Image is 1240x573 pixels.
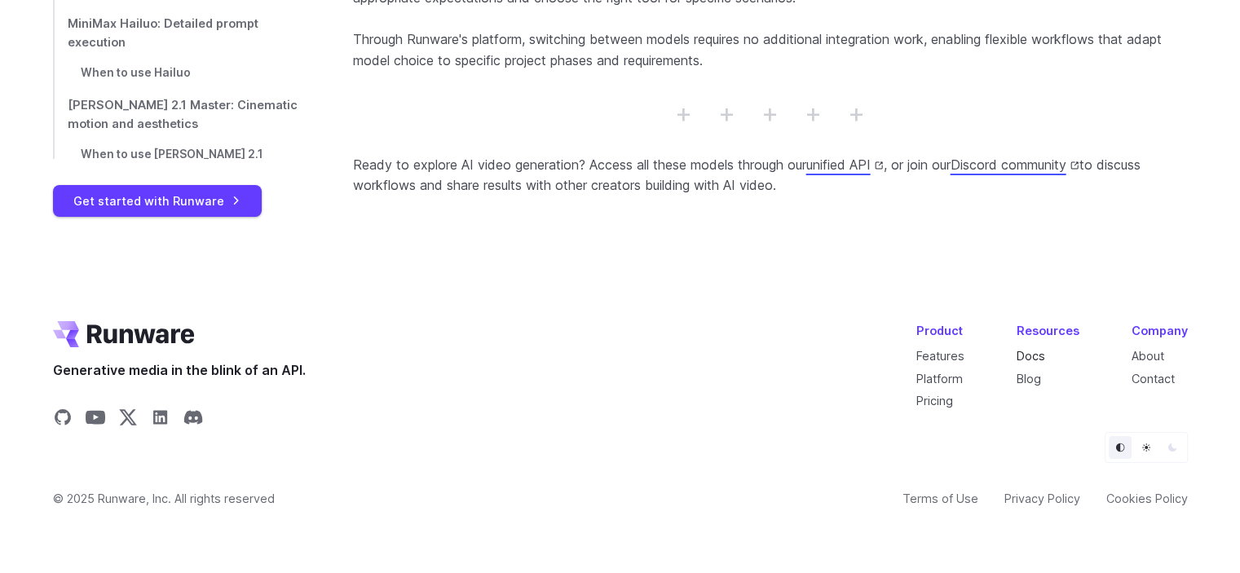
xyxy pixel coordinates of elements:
a: About [1132,349,1164,363]
a: Privacy Policy [1004,489,1080,508]
span: [PERSON_NAME] 2.1 Master: Cinematic motion and aesthetics [68,98,298,130]
a: Get started with Runware [53,185,262,217]
p: Ready to explore AI video generation? Access all these models through our , or join our to discus... [353,155,1188,196]
button: Light [1135,436,1158,459]
span: Generative media in the blink of an API. [53,360,306,381]
a: Terms of Use [902,489,978,508]
a: Share on YouTube [86,408,105,432]
a: Docs [1017,349,1045,363]
a: Contact [1132,372,1175,386]
a: Pricing [916,394,953,408]
p: Through Runware's platform, switching between models requires no additional integration work, ena... [353,29,1188,71]
div: Product [916,321,964,340]
div: Resources [1017,321,1079,340]
button: Default [1109,436,1132,459]
a: MiniMax Hailuo: Detailed prompt execution [53,7,301,58]
a: Go to / [53,321,195,347]
span: MiniMax Hailuo: Detailed prompt execution [68,16,258,49]
a: Discord community [951,156,1079,173]
button: Dark [1161,436,1184,459]
ul: Theme selector [1105,432,1188,463]
span: When to use Hailuo [81,66,191,79]
span: When to use [PERSON_NAME] 2.1 [81,148,263,161]
a: [PERSON_NAME] 2.1 Master: Cinematic motion and aesthetics [53,89,301,139]
a: Platform [916,372,963,386]
a: Features [916,349,964,363]
a: When to use Hailuo [53,58,301,89]
a: unified API [806,156,884,173]
span: © 2025 Runware, Inc. All rights reserved [53,489,275,508]
div: Company [1132,321,1188,340]
a: Share on X [118,408,138,432]
a: Share on LinkedIn [151,408,170,432]
a: Share on Discord [183,408,203,432]
a: Blog [1017,372,1041,386]
a: Cookies Policy [1106,489,1188,508]
a: When to use [PERSON_NAME] 2.1 [53,139,301,170]
a: Share on GitHub [53,408,73,432]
